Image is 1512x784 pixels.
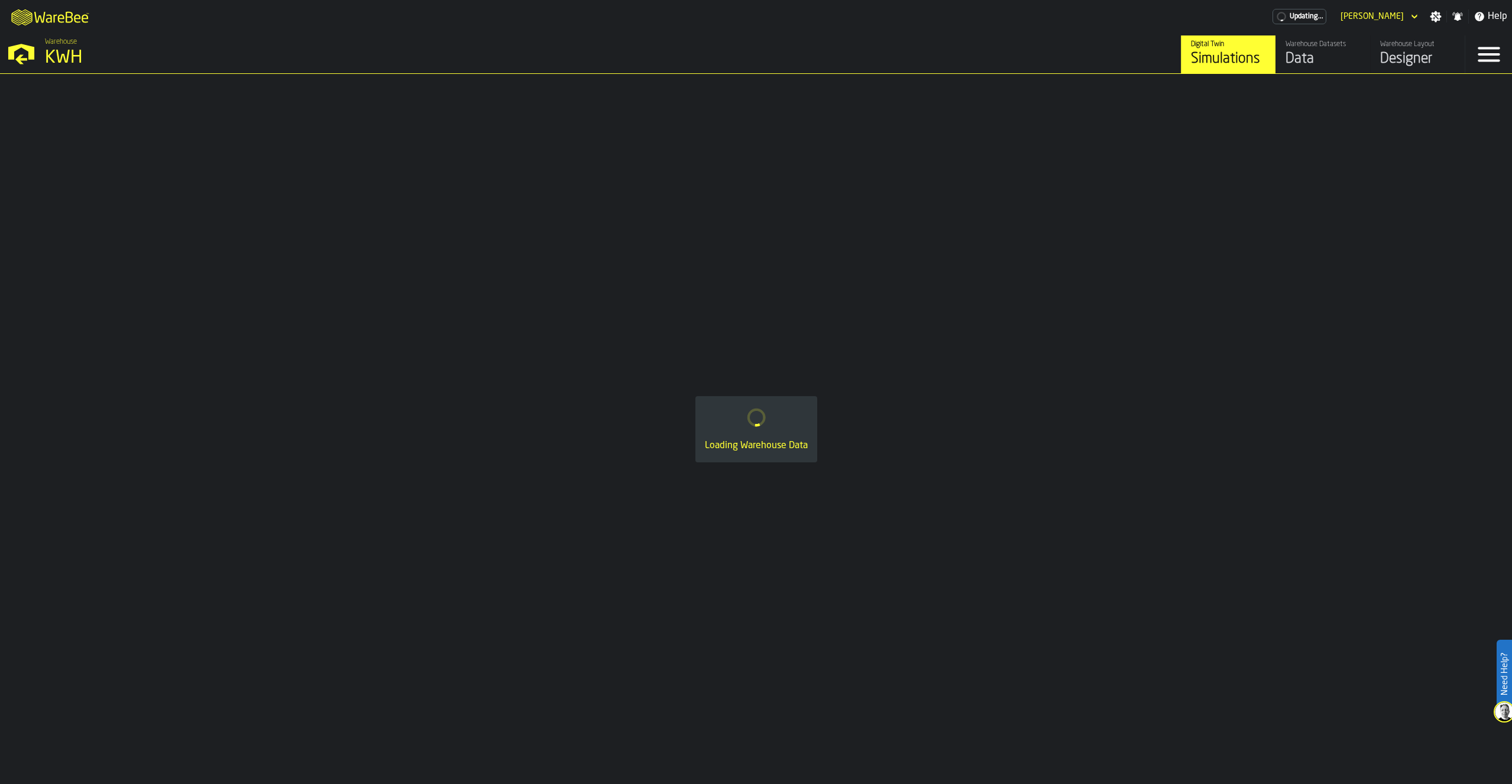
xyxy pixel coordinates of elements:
[1447,11,1468,22] label: button-toggle-Notifications
[1191,40,1266,48] div: Digital Twin
[1273,9,1326,24] a: link-to-/wh/i/4fb45246-3b77-4bb5-b880-c337c3c5facb/pricing/
[1488,9,1507,24] span: Help
[1336,9,1420,24] div: DropdownMenuValue-Mikael Svennas
[1465,35,1512,73] label: button-toggle-Menu
[705,439,808,453] div: Loading Warehouse Data
[1273,9,1326,24] div: Menu Subscription
[1286,50,1361,69] div: Data
[1380,40,1455,48] div: Warehouse Layout
[1275,35,1370,73] a: link-to-/wh/i/4fb45246-3b77-4bb5-b880-c337c3c5facb/data
[1498,641,1511,707] label: Need Help?
[45,38,77,46] span: Warehouse
[1290,12,1323,21] span: Updating...
[1370,35,1465,73] a: link-to-/wh/i/4fb45246-3b77-4bb5-b880-c337c3c5facb/designer
[1469,9,1512,24] label: button-toggle-Help
[1425,11,1446,22] label: button-toggle-Settings
[1191,50,1266,69] div: Simulations
[45,47,364,69] div: KWH
[1380,50,1455,69] div: Designer
[1341,12,1404,21] div: DropdownMenuValue-Mikael Svennas
[1181,35,1275,73] a: link-to-/wh/i/4fb45246-3b77-4bb5-b880-c337c3c5facb/simulations
[1286,40,1361,48] div: Warehouse Datasets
